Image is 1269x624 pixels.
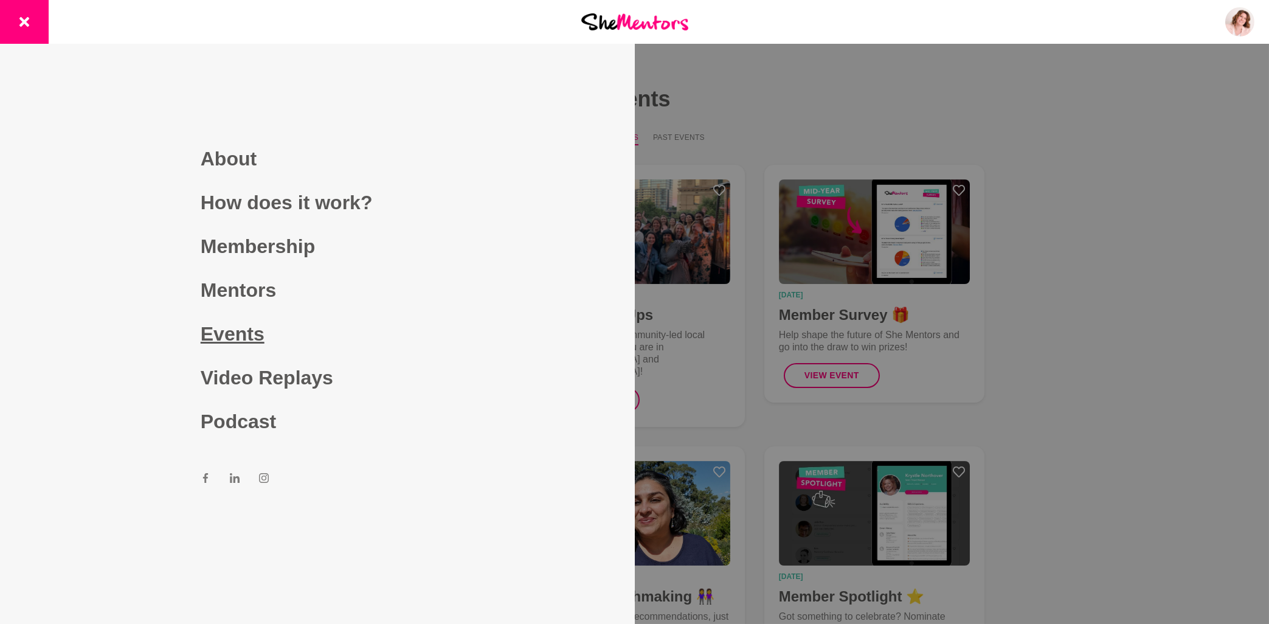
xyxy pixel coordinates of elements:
[581,13,688,30] img: She Mentors Logo
[259,473,269,487] a: Instagram
[1225,7,1254,36] img: Amanda Greenman
[201,181,434,224] a: How does it work?
[201,312,434,356] a: Events
[201,224,434,268] a: Membership
[201,268,434,312] a: Mentors
[201,473,210,487] a: Facebook
[230,473,240,487] a: LinkedIn
[201,137,434,181] a: About
[201,400,434,443] a: Podcast
[201,356,434,400] a: Video Replays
